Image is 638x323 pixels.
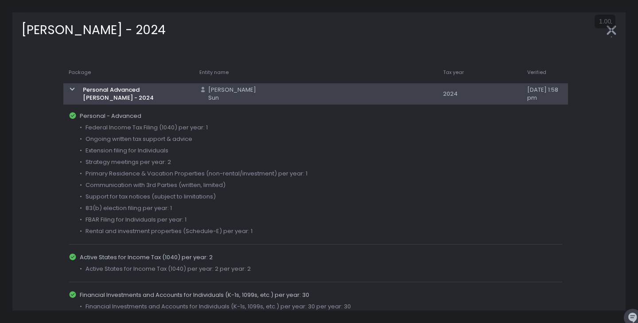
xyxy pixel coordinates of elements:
[86,216,187,224] span: FBAR Filing for Individuals per year: 1
[80,124,562,132] div: •
[80,112,562,120] span: Personal - Advanced
[208,86,265,102] span: [PERSON_NAME] Sun
[80,265,562,273] div: •
[80,227,562,235] div: •
[80,135,562,143] div: •
[443,90,517,98] div: 2024
[86,303,351,311] span: Financial Investments and Accounts for Individuals (K-1s, 1099s, etc.) per year: 30 per year: 30
[86,265,251,273] span: Active States for Income Tax (1040) per year: 2 per year: 2
[86,158,171,166] span: Strategy meetings per year: 2
[86,124,208,132] span: Federal Income Tax Filing (1040) per year: 1
[83,86,188,102] span: Personal Advanced [PERSON_NAME] - 2024
[80,147,562,155] div: •
[80,253,562,261] span: Active States for Income Tax (1040) per year: 2
[69,69,91,76] span: Package
[86,227,253,235] span: Rental and investment properties (Schedule-E) per year: 1
[443,69,464,76] span: Tax year
[80,158,562,166] div: •
[80,204,562,212] div: •
[80,170,562,178] div: •
[527,69,546,76] span: Verified
[199,69,229,76] span: Entity name
[86,181,226,189] span: Communication with 3rd Parties (written, limited)
[80,193,562,201] div: •
[80,291,562,299] span: Financial Investments and Accounts for Individuals (K-1s, 1099s, etc.) per year: 30
[86,204,172,212] span: 83(b) election filing per year: 1
[86,193,216,201] span: Support for tax notices (subject to limitations)
[527,86,563,102] span: [DATE] 1:58 pm
[86,135,192,143] span: Ongoing written tax support & advice
[80,216,562,224] div: •
[21,21,166,39] h1: [PERSON_NAME] - 2024
[80,303,562,311] div: •
[86,170,307,178] span: Primary Residence & Vacation Properties (non-rental/investment) per year: 1
[86,147,168,155] span: Extension filing for Individuals
[80,181,562,189] div: •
